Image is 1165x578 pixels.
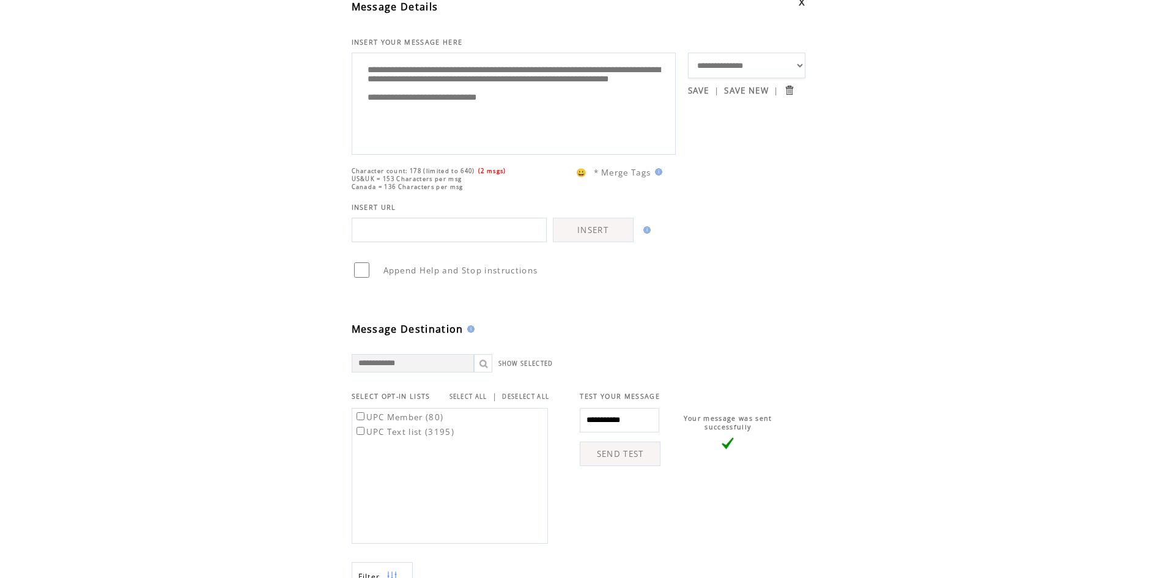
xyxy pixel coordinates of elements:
img: vLarge.png [722,437,734,450]
input: UPC Text list (3195) [357,427,364,435]
span: Message Destination [352,322,464,336]
span: Character count: 178 (limited to 640) [352,167,475,175]
input: Submit [783,84,795,96]
a: SAVE [688,85,709,96]
img: help.gif [464,325,475,333]
a: SAVE NEW [724,85,769,96]
span: US&UK = 153 Characters per msg [352,175,462,183]
label: UPC Member (80) [354,412,444,423]
img: help.gif [651,168,662,176]
span: SELECT OPT-IN LISTS [352,392,431,401]
span: Append Help and Stop instructions [383,265,538,276]
a: DESELECT ALL [502,393,549,401]
span: TEST YOUR MESSAGE [580,392,660,401]
img: help.gif [640,226,651,234]
span: Your message was sent successfully [684,414,772,431]
a: SELECT ALL [449,393,487,401]
span: INSERT YOUR MESSAGE HERE [352,38,463,46]
span: INSERT URL [352,203,396,212]
span: 😀 [576,167,587,178]
a: SEND TEST [580,442,660,466]
label: UPC Text list (3195) [354,426,455,437]
span: * Merge Tags [594,167,651,178]
span: Canada = 136 Characters per msg [352,183,464,191]
input: UPC Member (80) [357,412,364,420]
span: | [714,85,719,96]
a: INSERT [553,218,634,242]
span: | [774,85,779,96]
span: | [492,391,497,402]
a: SHOW SELECTED [498,360,553,368]
span: (2 msgs) [478,167,506,175]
